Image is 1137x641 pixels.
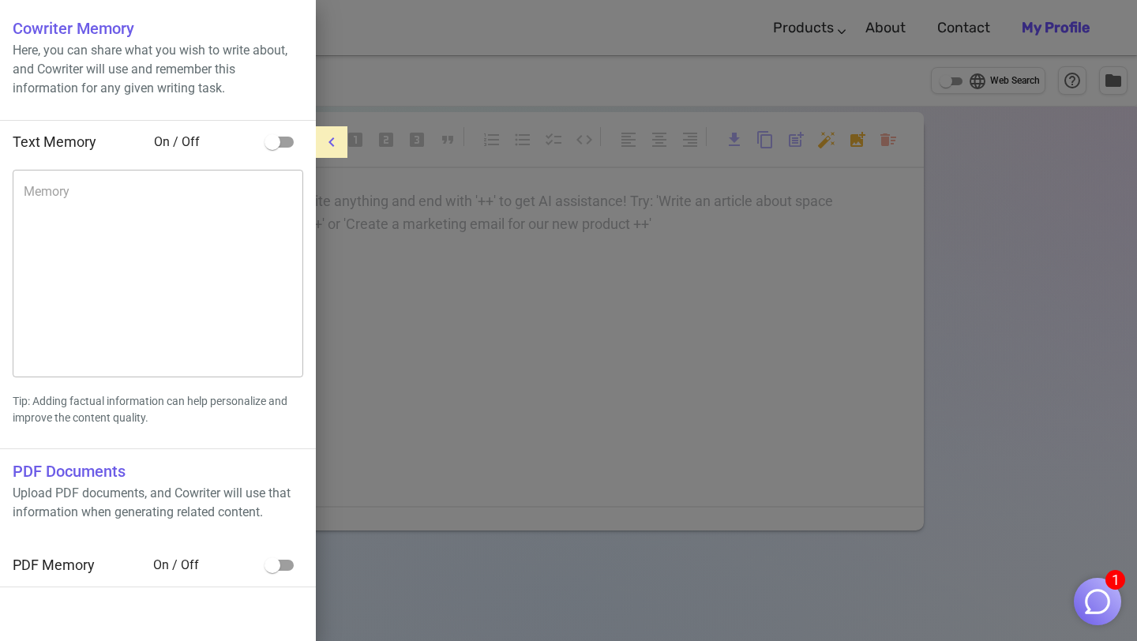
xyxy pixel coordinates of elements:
span: Text Memory [13,133,96,150]
span: On / Off [154,133,257,152]
p: Tip: Adding factual information can help personalize and improve the content quality. [13,393,303,426]
h6: PDF Documents [13,459,303,484]
p: Upload PDF documents, and Cowriter will use that information when generating related content. [13,484,303,522]
h6: Cowriter Memory [13,16,303,41]
button: menu [316,126,347,158]
span: PDF Memory [13,557,95,573]
p: Here, you can share what you wish to write about, and Cowriter will use and remember this informa... [13,41,303,98]
span: 1 [1105,570,1125,590]
img: Close chat [1083,587,1113,617]
span: On / Off [153,556,257,575]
